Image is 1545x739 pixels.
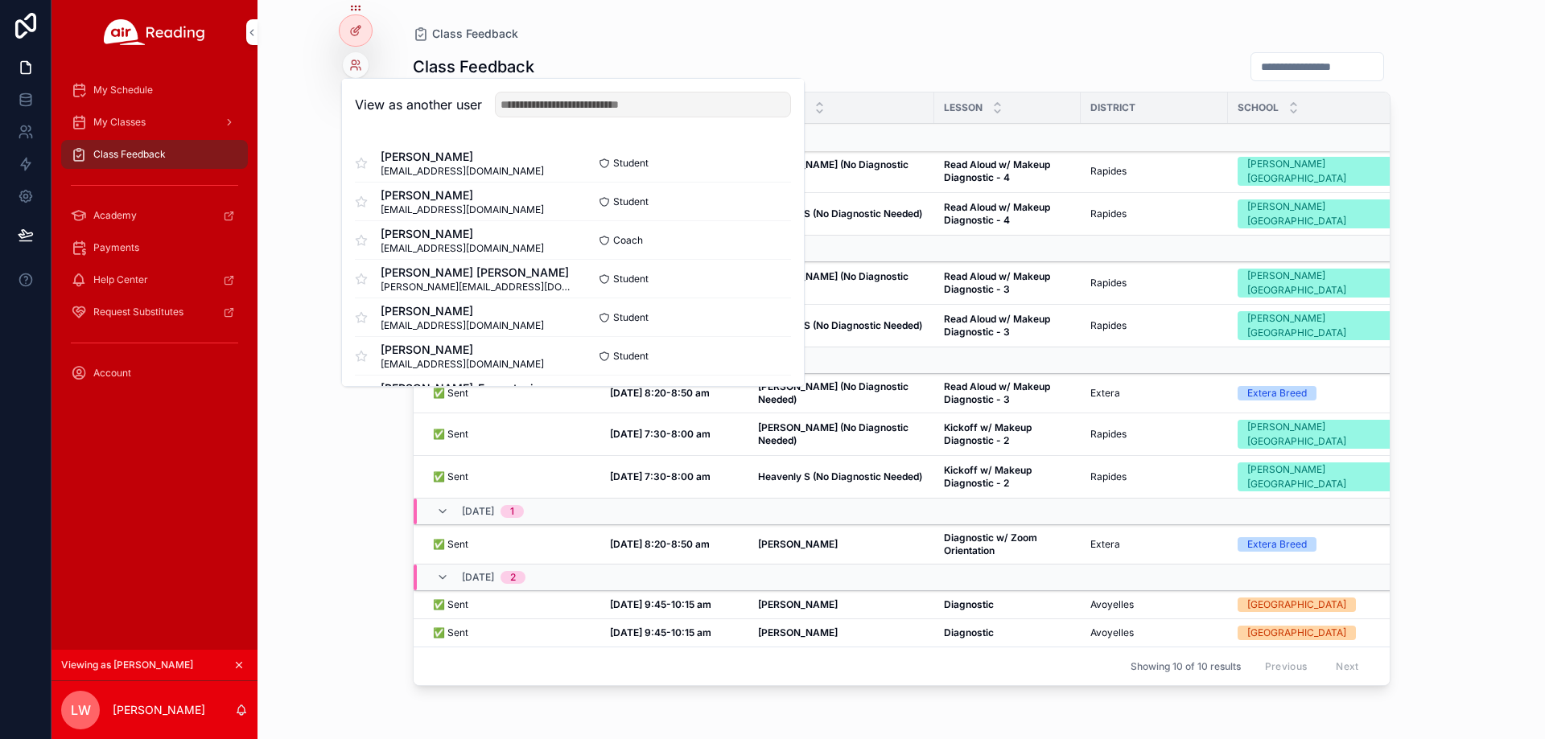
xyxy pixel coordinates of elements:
[71,700,91,720] span: LW
[944,421,1034,446] strong: Kickoff w/ Makeup Diagnostic - 2
[758,207,925,220] a: Heavenly S (No Diagnostic Needed)
[433,626,591,639] a: ✅ Sent
[381,165,544,178] span: [EMAIL_ADDRESS][DOMAIN_NAME]
[758,626,925,639] a: [PERSON_NAME]
[1238,101,1279,114] span: School
[1090,319,1218,332] a: Rapides
[381,203,544,216] span: [EMAIL_ADDRESS][DOMAIN_NAME]
[758,319,922,331] strong: Heavenly S (No Diagnostic Needed)
[355,95,482,114] h2: View as another user
[1131,660,1241,673] span: Showing 10 of 10 results
[610,428,739,441] a: [DATE] 7:30-8:00 am
[61,108,248,137] a: My Classes
[61,359,248,388] a: Account
[944,380,1053,405] strong: Read Aloud w/ Makeup Diagnostic - 3
[1090,207,1218,220] a: Rapides
[113,702,205,718] p: [PERSON_NAME]
[1238,420,1415,449] a: [PERSON_NAME][GEOGRAPHIC_DATA]
[104,19,205,45] img: App logo
[944,270,1053,295] strong: Read Aloud w/ Makeup Diagnostic - 3
[433,428,468,441] span: ✅ Sent
[610,538,710,550] strong: [DATE] 8:20-8:50 am
[610,428,711,440] strong: [DATE] 7:30-8:00 am
[61,140,248,169] a: Class Feedback
[1090,538,1120,551] span: Extera
[610,387,710,399] strong: [DATE] 8:20-8:50 am
[1090,598,1218,611] a: Avoyelles
[381,187,544,203] span: [PERSON_NAME]
[381,265,573,281] span: [PERSON_NAME] [PERSON_NAME]
[944,464,1071,490] a: Kickoff w/ Makeup Diagnostic - 2
[758,380,925,406] a: [PERSON_NAME] (No Diagnostic Needed)
[433,428,591,441] a: ✅ Sent
[93,367,131,380] span: Account
[944,421,1071,447] a: Kickoff w/ Makeup Diagnostic - 2
[381,303,544,319] span: [PERSON_NAME]
[610,626,711,638] strong: [DATE] 9:45-10:15 am
[413,55,534,78] h1: Class Feedback
[381,149,544,165] span: [PERSON_NAME]
[433,538,591,551] a: ✅ Sent
[381,380,546,396] span: [PERSON_NAME]-Faamatuainu
[1247,157,1406,186] div: [PERSON_NAME][GEOGRAPHIC_DATA]
[381,342,544,358] span: [PERSON_NAME]
[758,380,911,405] strong: [PERSON_NAME] (No Diagnostic Needed)
[758,470,925,483] a: Heavenly S (No Diagnostic Needed)
[61,298,248,326] a: Request Substitutes
[613,234,643,247] span: Coach
[413,26,518,42] a: Class Feedback
[433,387,591,400] a: ✅ Sent
[93,116,146,129] span: My Classes
[1090,428,1127,441] span: Rapides
[93,241,139,254] span: Payments
[510,505,514,518] div: 1
[944,158,1071,184] a: Read Aloud w/ Makeup Diagnostic - 4
[944,313,1053,338] strong: Read Aloud w/ Makeup Diagnostic - 3
[944,380,1071,406] a: Read Aloud w/ Makeup Diagnostic - 3
[1238,311,1415,340] a: [PERSON_NAME][GEOGRAPHIC_DATA]
[610,470,711,482] strong: [DATE] 7:30-8:00 am
[944,313,1071,339] a: Read Aloud w/ Makeup Diagnostic - 3
[1090,428,1218,441] a: Rapides
[758,158,925,184] a: [PERSON_NAME] (No Diagnostic Needed)
[1238,157,1415,186] a: [PERSON_NAME][GEOGRAPHIC_DATA]
[1247,462,1406,491] div: [PERSON_NAME][GEOGRAPHIC_DATA]
[1247,386,1307,400] div: Extera Breed
[381,226,544,242] span: [PERSON_NAME]
[381,281,573,294] span: [PERSON_NAME][EMAIL_ADDRESS][DOMAIN_NAME]
[610,598,711,610] strong: [DATE] 9:45-10:15 am
[1090,470,1127,483] span: Rapides
[61,265,248,294] a: Help Center
[1247,626,1346,640] div: [GEOGRAPHIC_DATA]
[462,505,494,518] span: [DATE]
[944,532,1040,556] strong: Diagnostic w/ Zoom Orientation
[1090,387,1120,400] span: Extera
[61,201,248,230] a: Academy
[758,538,925,551] a: [PERSON_NAME]
[433,470,591,483] a: ✅ Sent
[758,538,838,550] strong: [PERSON_NAME]
[944,158,1053,183] strong: Read Aloud w/ Makeup Diagnostic - 4
[1090,387,1218,400] a: Extera
[944,201,1053,226] strong: Read Aloud w/ Makeup Diagnostic - 4
[758,598,838,610] strong: [PERSON_NAME]
[433,470,468,483] span: ✅ Sent
[61,659,193,671] span: Viewing as [PERSON_NAME]
[944,598,1071,611] a: Diagnostic
[1090,626,1134,639] span: Avoyelles
[1247,597,1346,612] div: [GEOGRAPHIC_DATA]
[1238,199,1415,228] a: [PERSON_NAME][GEOGRAPHIC_DATA]
[93,306,183,318] span: Request Substitutes
[1238,269,1415,298] a: [PERSON_NAME][GEOGRAPHIC_DATA]
[944,626,994,638] strong: Diagnostic
[1090,538,1218,551] a: Extera
[758,207,922,220] strong: Heavenly S (No Diagnostic Needed)
[610,538,739,551] a: [DATE] 8:20-8:50 am
[610,598,739,611] a: [DATE] 9:45-10:15 am
[758,421,911,446] strong: [PERSON_NAME] (No Diagnostic Needed)
[1238,597,1415,612] a: [GEOGRAPHIC_DATA]
[93,273,148,286] span: Help Center
[1090,101,1135,114] span: District
[93,84,153,96] span: My Schedule
[1090,207,1127,220] span: Rapides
